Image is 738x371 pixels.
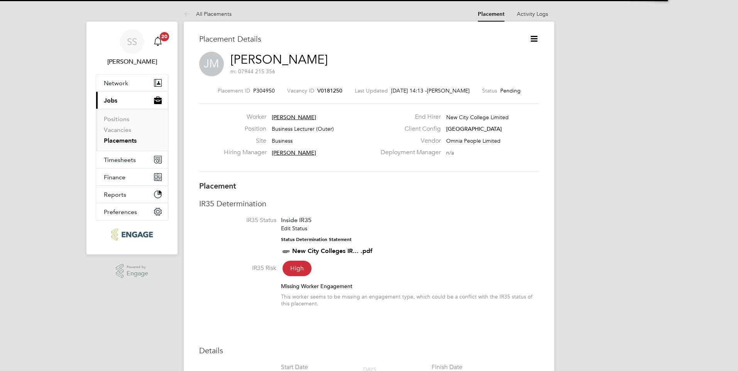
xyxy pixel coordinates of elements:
[127,264,148,270] span: Powered by
[127,37,137,47] span: SS
[96,203,168,220] button: Preferences
[104,97,117,104] span: Jobs
[199,52,224,76] span: JM
[150,29,166,54] a: 20
[478,11,504,17] a: Placement
[199,34,518,44] h3: Placement Details
[96,29,168,66] a: SS[PERSON_NAME]
[355,87,388,94] label: Last Updated
[446,125,502,132] span: [GEOGRAPHIC_DATA]
[111,228,152,241] img: ncclondon-logo-retina.png
[184,10,232,17] a: All Placements
[199,264,276,272] label: IR35 Risk
[287,87,314,94] label: Vacancy ID
[199,199,539,209] h3: IR35 Determination
[376,125,441,133] label: Client Config
[292,247,372,255] a: New City Colleges IR... .pdf
[281,283,539,290] div: Missing Worker Engagement
[482,87,497,94] label: Status
[104,174,125,181] span: Finance
[96,186,168,203] button: Reports
[376,137,441,145] label: Vendor
[253,87,275,94] span: P304950
[230,52,328,67] a: [PERSON_NAME]
[96,92,168,109] button: Jobs
[104,208,137,216] span: Preferences
[104,137,137,144] a: Placements
[96,57,168,66] span: Shabnam Shaheen
[230,68,275,75] span: m: 07944 215 356
[283,261,311,276] span: High
[104,156,136,164] span: Timesheets
[199,181,236,191] b: Placement
[199,346,539,356] h3: Details
[376,113,441,121] label: End Hirer
[391,87,427,94] span: [DATE] 14:13 -
[427,87,470,94] span: [PERSON_NAME]
[127,270,148,277] span: Engage
[281,237,352,242] strong: Status Determination Statement
[96,74,168,91] button: Network
[96,169,168,185] button: Finance
[116,264,149,278] a: Powered byEngage
[272,137,293,144] span: Business
[281,216,311,224] span: Inside IR35
[446,137,501,144] span: Omnia People Limited
[199,216,276,224] label: IR35 Status
[224,148,266,157] label: Hiring Manager
[104,115,129,123] a: Positions
[86,22,178,255] nav: Main navigation
[500,87,521,94] span: Pending
[446,114,509,121] span: New City College Limited
[104,79,128,87] span: Network
[104,126,131,133] a: Vacancies
[272,114,316,121] span: [PERSON_NAME]
[104,191,126,198] span: Reports
[317,87,342,94] span: V0181250
[272,125,334,132] span: Business Lecturer (Outer)
[376,148,441,157] label: Deployment Manager
[96,109,168,151] div: Jobs
[218,87,250,94] label: Placement ID
[272,149,316,156] span: [PERSON_NAME]
[281,225,307,232] a: Edit Status
[96,151,168,168] button: Timesheets
[224,113,266,121] label: Worker
[281,293,539,307] div: This worker seems to be missing an engagement type, which could be a conflict with the IR35 statu...
[517,10,548,17] a: Activity Logs
[224,125,266,133] label: Position
[224,137,266,145] label: Site
[96,228,168,241] a: Go to home page
[160,32,169,41] span: 20
[446,149,454,156] span: n/a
